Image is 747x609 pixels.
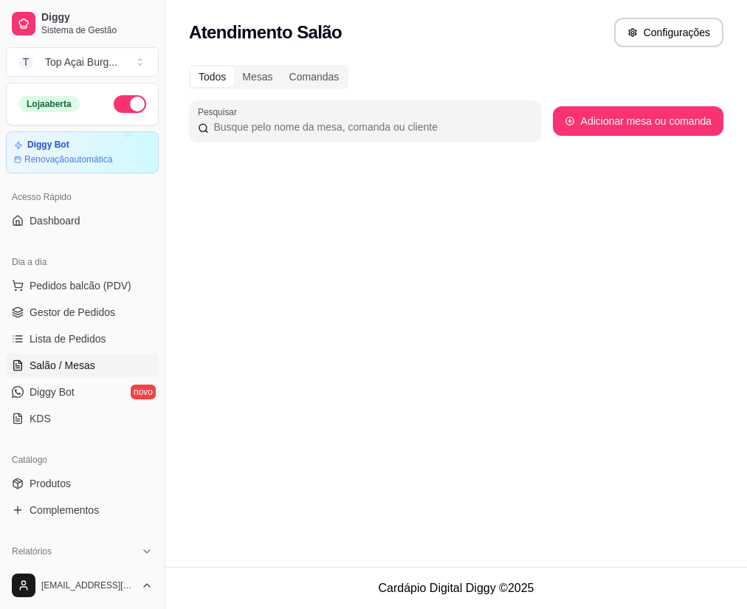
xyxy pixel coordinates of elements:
[6,380,159,404] a: Diggy Botnovo
[234,66,280,87] div: Mesas
[6,407,159,430] a: KDS
[30,278,131,293] span: Pedidos balcão (PDV)
[6,354,159,377] a: Salão / Mesas
[6,274,159,297] button: Pedidos balcão (PDV)
[281,66,348,87] div: Comandas
[6,185,159,209] div: Acesso Rápido
[6,300,159,324] a: Gestor de Pedidos
[6,250,159,274] div: Dia a dia
[198,106,242,118] label: Pesquisar
[30,503,99,517] span: Complementos
[614,18,723,47] button: Configurações
[30,358,95,373] span: Salão / Mesas
[30,331,106,346] span: Lista de Pedidos
[6,209,159,233] a: Dashboard
[41,579,135,591] span: [EMAIL_ADDRESS][DOMAIN_NAME]
[41,24,153,36] span: Sistema de Gestão
[189,21,342,44] h2: Atendimento Salão
[6,47,159,77] button: Select a team
[6,6,159,41] a: DiggySistema de Gestão
[6,568,159,603] button: [EMAIL_ADDRESS][DOMAIN_NAME]
[12,546,52,557] span: Relatórios
[165,567,747,609] footer: Cardápio Digital Diggy © 2025
[24,154,112,165] article: Renovação automática
[114,95,146,113] button: Alterar Status
[6,131,159,173] a: Diggy BotRenovaçãoautomática
[18,55,33,69] span: T
[27,140,69,151] article: Diggy Bot
[45,55,117,69] div: Top Açai Burg ...
[30,385,75,399] span: Diggy Bot
[18,96,80,112] div: Loja aberta
[30,476,71,491] span: Produtos
[30,411,51,426] span: KDS
[209,120,531,134] input: Pesquisar
[6,448,159,472] div: Catálogo
[6,472,159,495] a: Produtos
[6,327,159,351] a: Lista de Pedidos
[30,213,80,228] span: Dashboard
[6,498,159,522] a: Complementos
[41,11,153,24] span: Diggy
[553,106,723,136] button: Adicionar mesa ou comanda
[190,66,234,87] div: Todos
[30,305,115,320] span: Gestor de Pedidos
